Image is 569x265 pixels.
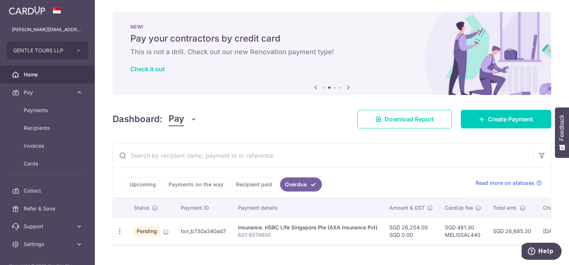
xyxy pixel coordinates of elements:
span: Create Payment [488,115,533,124]
p: NEW! [130,24,533,30]
span: Home [24,71,73,78]
span: Feedback [559,115,565,141]
iframe: Opens a widget where you can find more information [522,243,562,261]
span: Invoices [24,142,73,150]
a: Download Report [357,110,452,128]
span: Settings [24,241,73,248]
a: Read more on statuses [476,179,542,187]
h4: Dashboard: [113,112,163,126]
img: Renovation banner [113,12,551,95]
a: Recipient paid [231,177,277,192]
span: Support [24,223,73,230]
span: Read more on statuses [476,179,535,187]
p: [PERSON_NAME][EMAIL_ADDRESS][DOMAIN_NAME] [12,26,83,33]
th: Payment details [232,198,383,217]
td: SGD 26,204.00 SGD 0.00 [383,217,439,245]
span: Recipients [24,124,73,132]
input: Search by recipient name, payment id or reference [113,144,533,167]
span: CardUp fee [445,204,473,212]
div: Insurance. HSBC LIfe Singapore Pte (AXA Insurance Pvt) [238,224,377,231]
button: GENTLE TOURS LLP [7,42,88,59]
span: Pending [134,226,160,236]
td: txn_b730a340ad7 [175,217,232,245]
a: Create Payment [461,110,551,128]
span: Collect [24,187,73,194]
span: Amount & GST [389,204,425,212]
span: Pay [169,112,184,126]
a: Upcoming [125,177,161,192]
span: Status [134,204,150,212]
a: Check it out [130,65,165,73]
span: Total amt. [493,204,518,212]
span: Payments [24,107,73,114]
span: Cards [24,160,73,167]
th: Payment ID [175,198,232,217]
button: Feedback - Show survey [555,107,569,158]
td: SGD 26,685.30 [487,217,537,245]
h6: This is not a drill. Check out our new Renovation payment type! [130,48,533,56]
span: Download Report [385,115,434,124]
button: Pay [169,112,197,126]
span: Pay [24,89,73,96]
td: SGD 481.30 MELISSAL440 [439,217,487,245]
a: Payments on the way [164,177,228,192]
span: Refer & Save [24,205,73,212]
a: Overdue [280,177,322,192]
img: CardUp [9,6,45,15]
span: GENTLE TOURS LLP [13,47,68,54]
p: 601-6574805 [238,231,377,239]
h5: Pay your contractors by credit card [130,33,533,45]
